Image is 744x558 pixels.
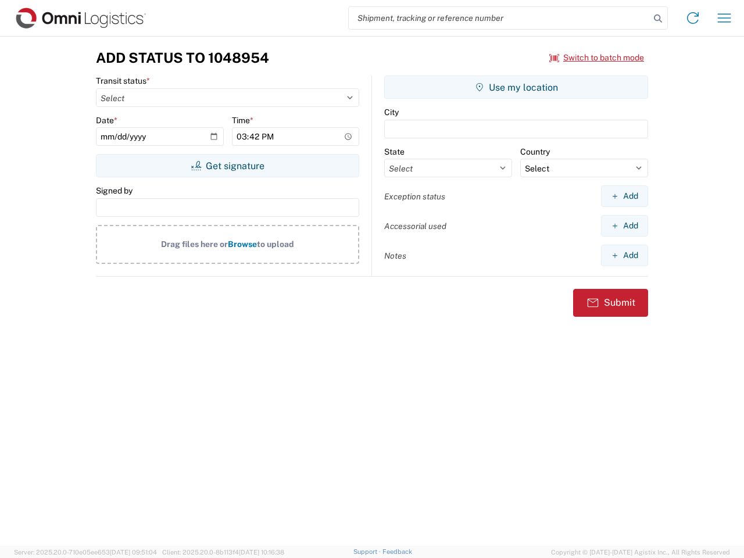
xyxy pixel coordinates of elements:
[601,185,648,207] button: Add
[551,547,730,557] span: Copyright © [DATE]-[DATE] Agistix Inc., All Rights Reserved
[384,146,405,157] label: State
[96,115,117,126] label: Date
[96,76,150,86] label: Transit status
[232,115,253,126] label: Time
[520,146,550,157] label: Country
[382,548,412,555] a: Feedback
[573,289,648,317] button: Submit
[228,239,257,249] span: Browse
[257,239,294,249] span: to upload
[601,245,648,266] button: Add
[384,251,406,261] label: Notes
[353,548,382,555] a: Support
[161,239,228,249] span: Drag files here or
[384,191,445,202] label: Exception status
[96,49,269,66] h3: Add Status to 1048954
[239,549,284,556] span: [DATE] 10:16:38
[349,7,650,29] input: Shipment, tracking or reference number
[162,549,284,556] span: Client: 2025.20.0-8b113f4
[601,215,648,237] button: Add
[549,48,644,67] button: Switch to batch mode
[110,549,157,556] span: [DATE] 09:51:04
[384,76,648,99] button: Use my location
[384,221,446,231] label: Accessorial used
[384,107,399,117] label: City
[14,549,157,556] span: Server: 2025.20.0-710e05ee653
[96,185,133,196] label: Signed by
[96,154,359,177] button: Get signature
